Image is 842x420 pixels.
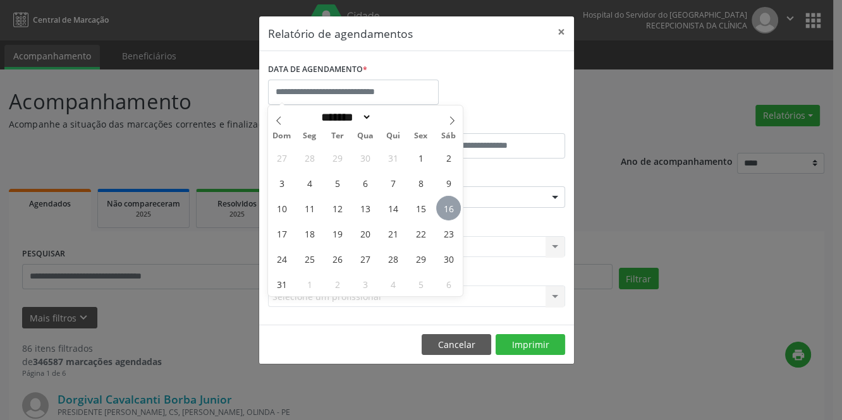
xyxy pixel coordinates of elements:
[381,145,405,170] span: Julho 31, 2025
[353,246,377,271] span: Agosto 27, 2025
[422,334,491,356] button: Cancelar
[381,196,405,220] span: Agosto 14, 2025
[408,246,433,271] span: Agosto 29, 2025
[296,132,324,140] span: Seg
[325,246,350,271] span: Agosto 26, 2025
[408,196,433,220] span: Agosto 15, 2025
[435,132,463,140] span: Sáb
[379,132,407,140] span: Qui
[297,246,322,271] span: Agosto 25, 2025
[324,132,351,140] span: Ter
[268,60,367,80] label: DATA DE AGENDAMENTO
[325,171,350,195] span: Agosto 5, 2025
[408,145,433,170] span: Agosto 1, 2025
[269,171,294,195] span: Agosto 3, 2025
[407,132,435,140] span: Sex
[381,272,405,296] span: Setembro 4, 2025
[269,145,294,170] span: Julho 27, 2025
[269,221,294,246] span: Agosto 17, 2025
[381,246,405,271] span: Agosto 28, 2025
[317,111,372,124] select: Month
[353,196,377,220] span: Agosto 13, 2025
[408,221,433,246] span: Agosto 22, 2025
[297,221,322,246] span: Agosto 18, 2025
[436,171,461,195] span: Agosto 9, 2025
[436,221,461,246] span: Agosto 23, 2025
[381,171,405,195] span: Agosto 7, 2025
[269,246,294,271] span: Agosto 24, 2025
[436,272,461,296] span: Setembro 6, 2025
[436,145,461,170] span: Agosto 2, 2025
[372,111,413,124] input: Year
[325,272,350,296] span: Setembro 2, 2025
[353,171,377,195] span: Agosto 6, 2025
[353,145,377,170] span: Julho 30, 2025
[496,334,565,356] button: Imprimir
[549,16,574,47] button: Close
[436,196,461,220] span: Agosto 16, 2025
[269,272,294,296] span: Agosto 31, 2025
[408,171,433,195] span: Agosto 8, 2025
[381,221,405,246] span: Agosto 21, 2025
[325,221,350,246] span: Agosto 19, 2025
[408,272,433,296] span: Setembro 5, 2025
[420,114,565,133] label: ATÉ
[353,272,377,296] span: Setembro 3, 2025
[297,196,322,220] span: Agosto 11, 2025
[297,272,322,296] span: Setembro 1, 2025
[268,132,296,140] span: Dom
[436,246,461,271] span: Agosto 30, 2025
[353,221,377,246] span: Agosto 20, 2025
[297,171,322,195] span: Agosto 4, 2025
[268,25,413,42] h5: Relatório de agendamentos
[297,145,322,170] span: Julho 28, 2025
[325,145,350,170] span: Julho 29, 2025
[351,132,379,140] span: Qua
[325,196,350,220] span: Agosto 12, 2025
[269,196,294,220] span: Agosto 10, 2025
